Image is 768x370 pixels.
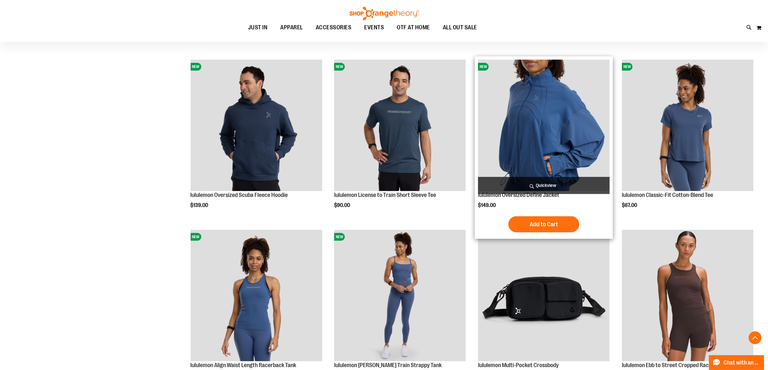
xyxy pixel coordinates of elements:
[622,362,737,368] a: lululemon Ebb to Street Cropped Racerback Tank
[248,20,268,35] span: JUST IN
[622,63,633,71] span: NEW
[478,230,610,361] img: lululemon Multi-Pocket Crossbody
[316,20,352,35] span: ACCESSORIES
[619,56,757,225] div: product
[334,63,345,71] span: NEW
[191,60,322,191] img: lululemon Oversized Scuba Fleece Hoodie
[478,63,489,71] span: NEW
[334,60,466,192] a: lululemon License to Train Short Sleeve TeeNEW
[622,202,638,208] span: $67.00
[191,60,322,192] a: lululemon Oversized Scuba Fleece HoodieNEW
[191,362,296,368] a: lululemon Align Waist Length Racerback Tank
[191,230,322,361] img: lululemon Align Waist Length Racerback Tank
[443,20,477,35] span: ALL OUT SALE
[364,20,384,35] span: EVENTS
[397,20,430,35] span: OTF AT HOME
[281,20,303,35] span: APPAREL
[334,362,442,368] a: lululemon [PERSON_NAME] Train Strappy Tank
[622,60,753,192] a: lululemon Classic-Fit Cotton-Blend TeeNEW
[622,192,713,198] a: lululemon Classic-Fit Cotton-Blend Tee
[478,60,610,192] a: lululemon Oversized Define JacketNEW
[622,60,753,191] img: lululemon Classic-Fit Cotton-Blend Tee
[478,230,610,362] a: lululemon Multi-Pocket Crossbody
[187,56,325,225] div: product
[191,233,201,241] span: NEW
[749,331,762,344] button: Back To Top
[709,355,764,370] button: Chat with an Expert
[622,230,753,361] img: lululemon Ebb to Street Cropped Racerback Tank
[478,362,559,368] a: lululemon Multi-Pocket Crossbody
[191,63,201,71] span: NEW
[334,192,436,198] a: lululemon License to Train Short Sleeve Tee
[334,233,345,241] span: NEW
[191,202,209,208] span: $139.00
[331,56,469,225] div: product
[334,230,466,361] img: lululemon Wunder Train Strappy Tank
[334,230,466,362] a: lululemon Wunder Train Strappy TankNEW
[349,7,420,20] img: Shop Orangetheory
[478,177,610,194] a: Quickview
[191,230,322,362] a: lululemon Align Waist Length Racerback TankNEW
[191,192,288,198] a: lululemon Oversized Scuba Fleece Hoodie
[724,360,760,366] span: Chat with an Expert
[334,60,466,191] img: lululemon License to Train Short Sleeve Tee
[478,60,610,191] img: lululemon Oversized Define Jacket
[508,216,579,232] button: Add to Cart
[478,192,559,198] a: lululemon Oversized Define Jacket
[475,56,613,239] div: product
[622,230,753,362] a: lululemon Ebb to Street Cropped Racerback Tank
[530,221,558,228] span: Add to Cart
[478,202,497,208] span: $149.00
[334,202,351,208] span: $90.00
